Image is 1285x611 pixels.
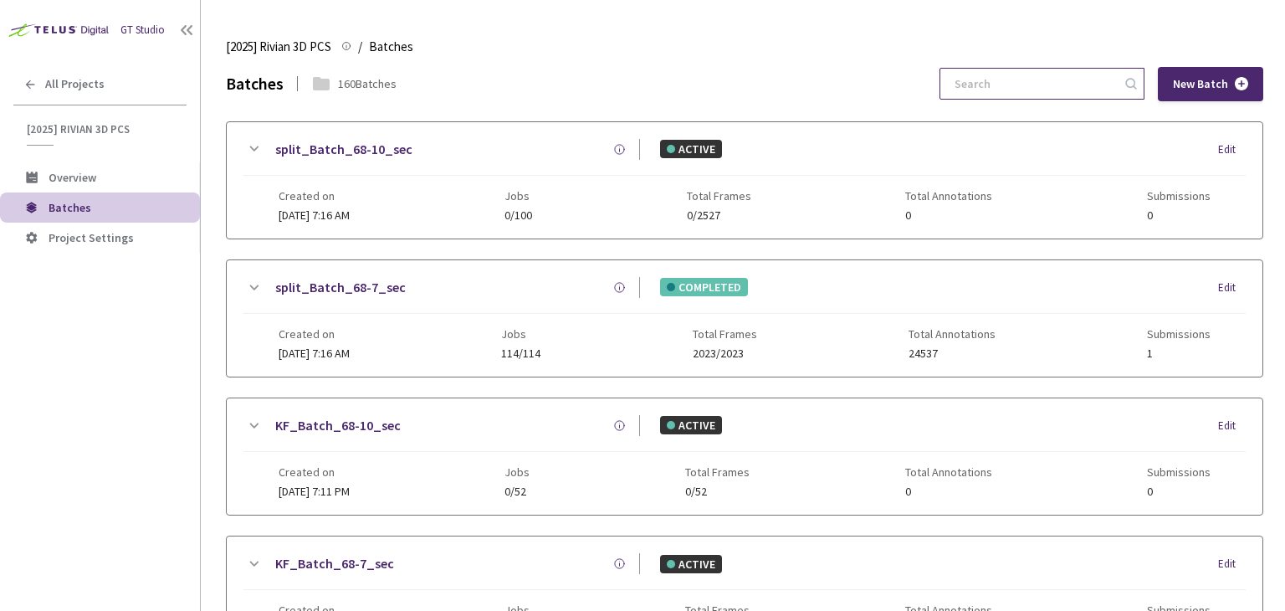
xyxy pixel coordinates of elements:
[279,208,350,223] span: [DATE] 7:16 AM
[1147,347,1211,360] span: 1
[660,140,722,158] div: ACTIVE
[49,230,134,245] span: Project Settings
[1147,209,1211,222] span: 0
[693,327,757,341] span: Total Frames
[504,465,530,479] span: Jobs
[227,122,1262,239] div: split_Batch_68-10_secACTIVEEditCreated on[DATE] 7:16 AMJobs0/100Total Frames0/2527Total Annotatio...
[120,22,165,39] div: GT Studio
[501,327,540,341] span: Jobs
[905,485,992,498] span: 0
[504,189,532,203] span: Jobs
[685,485,750,498] span: 0/52
[49,170,96,185] span: Overview
[1218,280,1246,296] div: Edit
[275,139,412,160] a: split_Batch_68-10_sec
[1218,556,1246,572] div: Edit
[27,122,177,136] span: [2025] Rivian 3D PCS
[227,398,1262,515] div: KF_Batch_68-10_secACTIVEEditCreated on[DATE] 7:11 PMJobs0/52Total Frames0/52Total Annotations0Sub...
[369,37,413,57] span: Batches
[660,278,748,296] div: COMPLETED
[275,553,394,574] a: KF_Batch_68-7_sec
[501,347,540,360] span: 114/114
[279,465,350,479] span: Created on
[1147,465,1211,479] span: Submissions
[1147,327,1211,341] span: Submissions
[504,485,530,498] span: 0/52
[1147,485,1211,498] span: 0
[1218,418,1246,434] div: Edit
[279,346,350,361] span: [DATE] 7:16 AM
[338,74,397,93] div: 160 Batches
[909,347,996,360] span: 24537
[909,327,996,341] span: Total Annotations
[905,209,992,222] span: 0
[358,37,362,57] li: /
[226,70,284,96] div: Batches
[275,277,406,298] a: split_Batch_68-7_sec
[1147,189,1211,203] span: Submissions
[504,209,532,222] span: 0/100
[660,555,722,573] div: ACTIVE
[660,416,722,434] div: ACTIVE
[905,465,992,479] span: Total Annotations
[279,189,350,203] span: Created on
[687,189,751,203] span: Total Frames
[685,465,750,479] span: Total Frames
[945,69,1123,99] input: Search
[279,484,350,499] span: [DATE] 7:11 PM
[693,347,757,360] span: 2023/2023
[905,189,992,203] span: Total Annotations
[49,200,91,215] span: Batches
[275,415,401,436] a: KF_Batch_68-10_sec
[226,37,331,57] span: [2025] Rivian 3D PCS
[279,327,350,341] span: Created on
[1173,77,1228,91] span: New Batch
[1218,141,1246,158] div: Edit
[227,260,1262,377] div: split_Batch_68-7_secCOMPLETEDEditCreated on[DATE] 7:16 AMJobs114/114Total Frames2023/2023Total An...
[687,209,751,222] span: 0/2527
[45,77,105,91] span: All Projects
